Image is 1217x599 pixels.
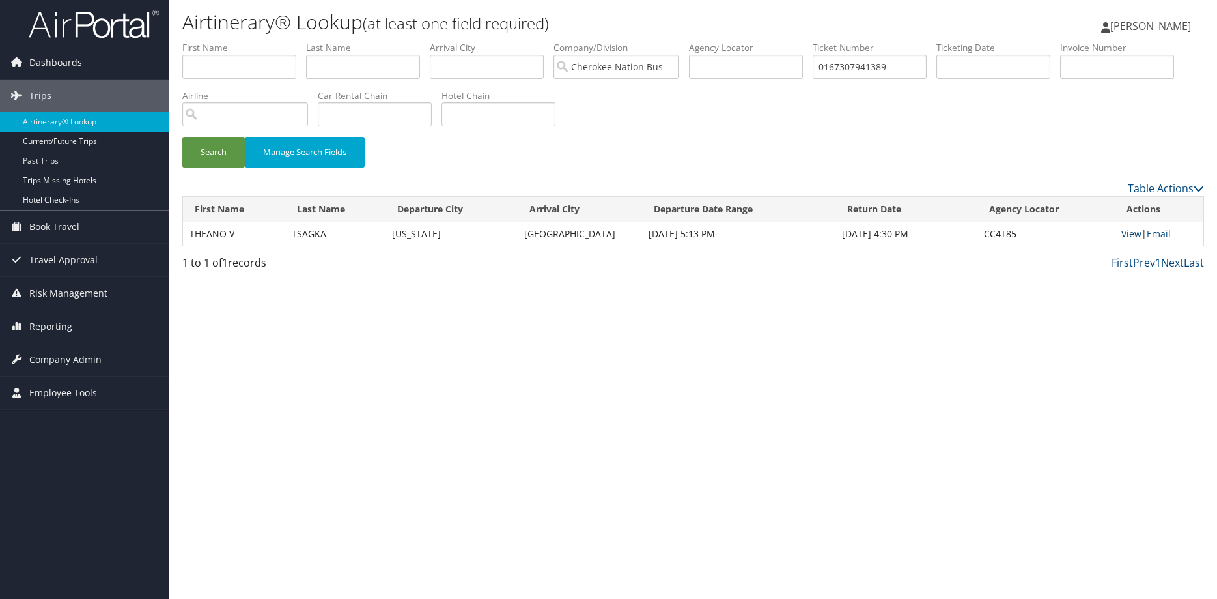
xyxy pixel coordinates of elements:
[285,197,385,222] th: Last Name: activate to sort column ascending
[29,310,72,343] span: Reporting
[642,222,835,246] td: [DATE] 5:13 PM
[222,256,228,270] span: 1
[1133,256,1155,270] a: Prev
[430,41,553,54] label: Arrival City
[813,41,936,54] label: Ticket Number
[1101,7,1204,46] a: [PERSON_NAME]
[835,197,978,222] th: Return Date: activate to sort column ascending
[1115,222,1203,246] td: |
[553,41,689,54] label: Company/Division
[29,244,98,276] span: Travel Approval
[1115,197,1203,222] th: Actions
[306,41,430,54] label: Last Name
[1155,256,1161,270] a: 1
[182,137,245,168] button: Search
[936,41,1060,54] label: Ticketing Date
[1161,256,1184,270] a: Next
[1060,41,1184,54] label: Invoice Number
[29,377,97,409] span: Employee Tools
[977,222,1114,246] td: CC4T85
[642,197,835,222] th: Departure Date Range: activate to sort column ascending
[518,222,642,246] td: [GEOGRAPHIC_DATA]
[182,8,863,36] h1: Airtinerary® Lookup
[29,46,82,79] span: Dashboards
[29,277,107,310] span: Risk Management
[183,222,285,246] td: THEANO V
[385,197,518,222] th: Departure City: activate to sort column ascending
[1184,256,1204,270] a: Last
[689,41,813,54] label: Agency Locator
[29,8,159,39] img: airportal-logo.png
[363,12,549,34] small: (at least one field required)
[441,89,565,102] label: Hotel Chain
[29,343,102,376] span: Company Admin
[29,80,51,112] span: Trips
[1110,19,1191,33] span: [PERSON_NAME]
[182,41,306,54] label: First Name
[1147,227,1171,240] a: Email
[977,197,1114,222] th: Agency Locator: activate to sort column ascending
[1121,227,1141,240] a: View
[182,89,318,102] label: Airline
[182,255,423,277] div: 1 to 1 of records
[245,137,365,168] button: Manage Search Fields
[285,222,385,246] td: TSAGKA
[1112,256,1133,270] a: First
[29,211,79,243] span: Book Travel
[1128,181,1204,196] a: Table Actions
[835,222,978,246] td: [DATE] 4:30 PM
[183,197,285,222] th: First Name: activate to sort column ascending
[318,89,441,102] label: Car Rental Chain
[518,197,642,222] th: Arrival City: activate to sort column ascending
[385,222,518,246] td: [US_STATE]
